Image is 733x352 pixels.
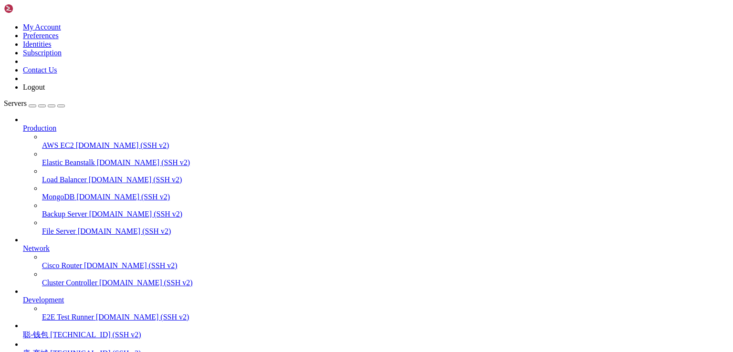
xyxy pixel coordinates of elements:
a: Logout [23,83,45,91]
li: Development [23,287,729,321]
span: Elastic Beanstalk [42,158,95,166]
span: [DOMAIN_NAME] (SSH v2) [96,313,189,321]
li: Production [23,115,729,236]
span: Cisco Router [42,261,82,269]
span: [DOMAIN_NAME] (SSH v2) [78,227,171,235]
span: [DOMAIN_NAME] (SSH v2) [76,141,169,149]
a: MongoDB [DOMAIN_NAME] (SSH v2) [42,193,729,201]
span: 聪-钱包 [23,331,48,339]
span: Development [23,296,64,304]
span: [DOMAIN_NAME] (SSH v2) [76,193,170,201]
span: [TECHNICAL_ID] (SSH v2) [50,331,141,339]
span: Load Balancer [42,176,87,184]
span: AWS EC2 [42,141,74,149]
a: Development [23,296,729,304]
a: Backup Server [DOMAIN_NAME] (SSH v2) [42,210,729,218]
li: E2E Test Runner [DOMAIN_NAME] (SSH v2) [42,304,729,321]
a: Network [23,244,729,253]
a: 聪-钱包 [TECHNICAL_ID] (SSH v2) [23,330,729,340]
span: Backup Server [42,210,87,218]
a: Load Balancer [DOMAIN_NAME] (SSH v2) [42,176,729,184]
span: [DOMAIN_NAME] (SSH v2) [84,261,178,269]
a: Contact Us [23,66,57,74]
a: Cluster Controller [DOMAIN_NAME] (SSH v2) [42,279,729,287]
span: E2E Test Runner [42,313,94,321]
a: Subscription [23,49,62,57]
span: [DOMAIN_NAME] (SSH v2) [97,158,190,166]
a: File Server [DOMAIN_NAME] (SSH v2) [42,227,729,236]
span: [DOMAIN_NAME] (SSH v2) [99,279,193,287]
a: Preferences [23,31,59,40]
a: AWS EC2 [DOMAIN_NAME] (SSH v2) [42,141,729,150]
li: Cisco Router [DOMAIN_NAME] (SSH v2) [42,253,729,270]
img: Shellngn [4,4,59,13]
li: MongoDB [DOMAIN_NAME] (SSH v2) [42,184,729,201]
li: Network [23,236,729,287]
span: Production [23,124,56,132]
span: Servers [4,99,27,107]
li: 聪-钱包 [TECHNICAL_ID] (SSH v2) [23,321,729,340]
span: [DOMAIN_NAME] (SSH v2) [89,210,183,218]
span: Cluster Controller [42,279,97,287]
a: Servers [4,99,65,107]
a: E2E Test Runner [DOMAIN_NAME] (SSH v2) [42,313,729,321]
span: [DOMAIN_NAME] (SSH v2) [89,176,182,184]
a: My Account [23,23,61,31]
a: Identities [23,40,52,48]
li: Cluster Controller [DOMAIN_NAME] (SSH v2) [42,270,729,287]
li: AWS EC2 [DOMAIN_NAME] (SSH v2) [42,133,729,150]
li: Load Balancer [DOMAIN_NAME] (SSH v2) [42,167,729,184]
li: File Server [DOMAIN_NAME] (SSH v2) [42,218,729,236]
li: Backup Server [DOMAIN_NAME] (SSH v2) [42,201,729,218]
span: File Server [42,227,76,235]
a: Cisco Router [DOMAIN_NAME] (SSH v2) [42,261,729,270]
span: Network [23,244,50,252]
a: Elastic Beanstalk [DOMAIN_NAME] (SSH v2) [42,158,729,167]
span: MongoDB [42,193,74,201]
li: Elastic Beanstalk [DOMAIN_NAME] (SSH v2) [42,150,729,167]
a: Production [23,124,729,133]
